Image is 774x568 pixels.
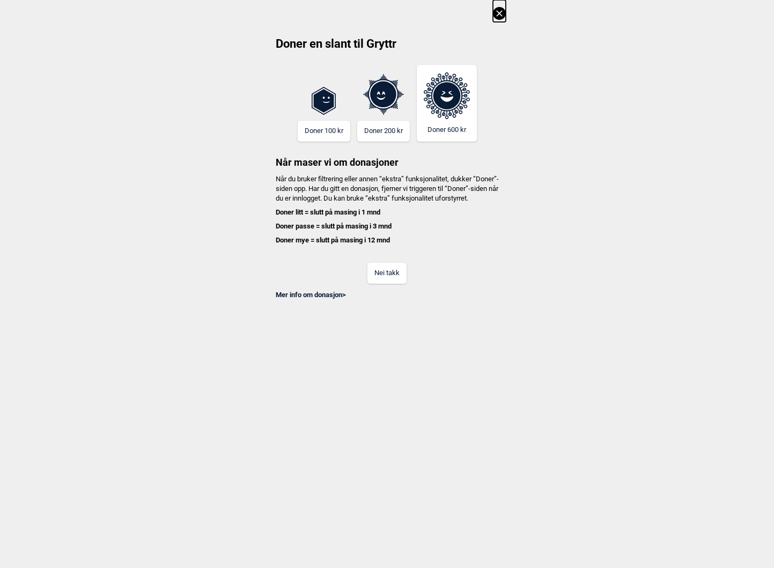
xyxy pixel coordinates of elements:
b: Doner passe = slutt på masing i 3 mnd [276,222,392,230]
button: Doner 200 kr [357,121,410,142]
h3: Når maser vi om donasjoner [269,142,506,169]
button: Doner 100 kr [298,121,350,142]
button: Nei takk [367,263,407,284]
h2: Doner en slant til Gryttr [269,36,506,60]
h4: Når du bruker filtrering eller annen “ekstra” funksjonalitet, dukker “Doner”-siden opp. Har du gi... [269,174,506,246]
b: Doner mye = slutt på masing i 12 mnd [276,236,390,244]
button: Doner 600 kr [417,65,477,142]
b: Doner litt = slutt på masing i 1 mnd [276,208,380,216]
a: Mer info om donasjon> [276,291,346,299]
